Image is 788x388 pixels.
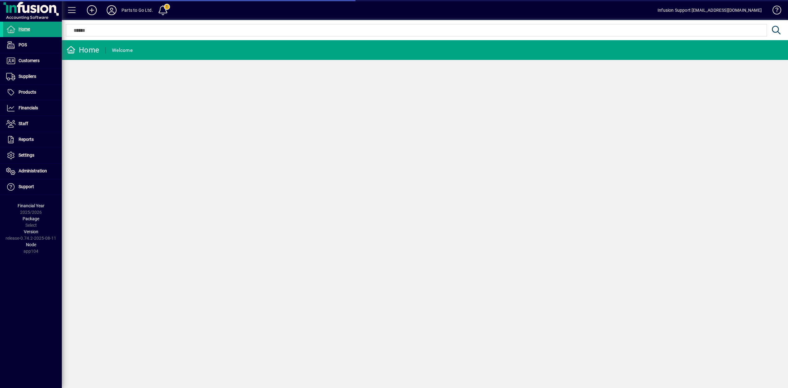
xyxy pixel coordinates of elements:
[102,5,121,16] button: Profile
[26,242,36,247] span: Node
[768,1,780,21] a: Knowledge Base
[121,5,153,15] div: Parts to Go Ltd.
[19,42,27,47] span: POS
[3,163,62,179] a: Administration
[3,179,62,195] a: Support
[82,5,102,16] button: Add
[112,45,133,55] div: Welcome
[3,53,62,69] a: Customers
[3,132,62,147] a: Reports
[3,85,62,100] a: Products
[19,137,34,142] span: Reports
[3,116,62,132] a: Staff
[658,5,762,15] div: Infusion Support [EMAIL_ADDRESS][DOMAIN_NAME]
[19,105,38,110] span: Financials
[3,69,62,84] a: Suppliers
[18,203,45,208] span: Financial Year
[19,184,34,189] span: Support
[19,58,40,63] span: Customers
[24,229,38,234] span: Version
[19,153,34,158] span: Settings
[19,27,30,32] span: Home
[19,121,28,126] span: Staff
[3,100,62,116] a: Financials
[3,37,62,53] a: POS
[19,90,36,95] span: Products
[19,168,47,173] span: Administration
[3,148,62,163] a: Settings
[19,74,36,79] span: Suppliers
[66,45,99,55] div: Home
[23,216,39,221] span: Package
